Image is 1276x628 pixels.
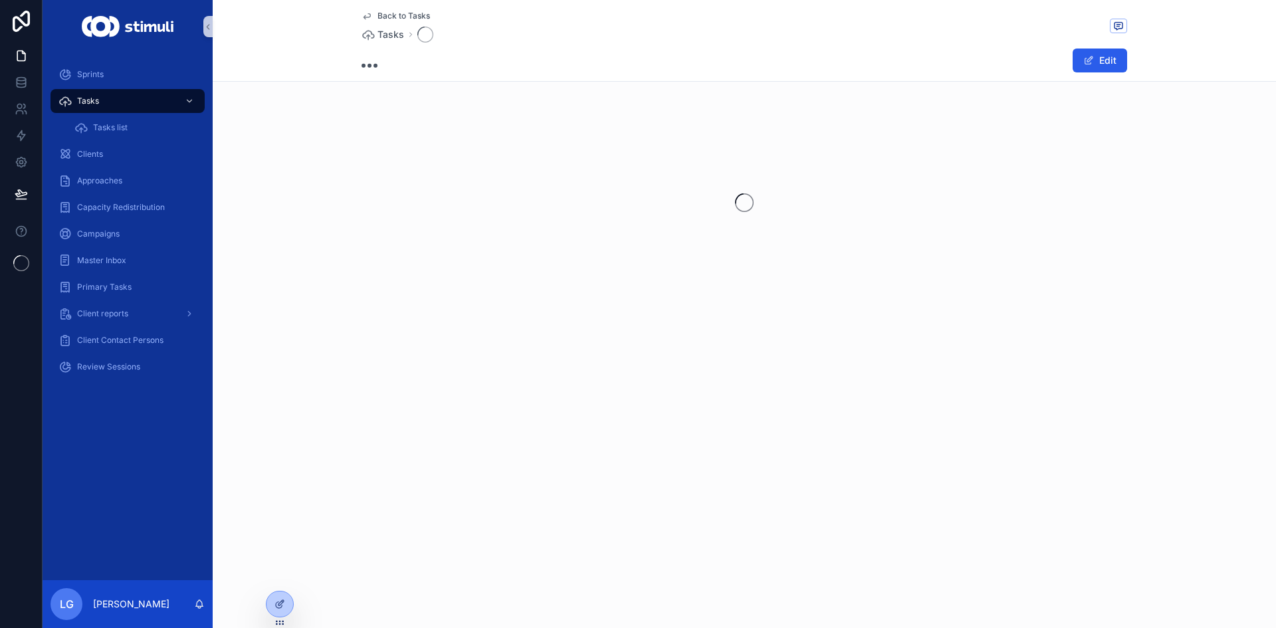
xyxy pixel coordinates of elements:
[1073,49,1127,72] button: Edit
[51,169,205,193] a: Approaches
[51,89,205,113] a: Tasks
[51,249,205,272] a: Master Inbox
[51,328,205,352] a: Client Contact Persons
[93,597,169,611] p: [PERSON_NAME]
[77,202,165,213] span: Capacity Redistribution
[362,11,430,21] a: Back to Tasks
[51,222,205,246] a: Campaigns
[362,28,404,41] a: Tasks
[77,175,122,186] span: Approaches
[77,96,99,106] span: Tasks
[51,195,205,219] a: Capacity Redistribution
[66,116,205,140] a: Tasks list
[77,308,128,319] span: Client reports
[77,69,104,80] span: Sprints
[77,255,126,266] span: Master Inbox
[377,11,430,21] span: Back to Tasks
[60,596,74,612] span: LG
[51,275,205,299] a: Primary Tasks
[93,122,128,133] span: Tasks list
[77,335,163,346] span: Client Contact Persons
[82,16,173,37] img: App logo
[77,282,132,292] span: Primary Tasks
[43,53,213,396] div: scrollable content
[77,229,120,239] span: Campaigns
[77,362,140,372] span: Review Sessions
[51,62,205,86] a: Sprints
[51,355,205,379] a: Review Sessions
[77,149,103,159] span: Clients
[51,142,205,166] a: Clients
[377,28,404,41] span: Tasks
[51,302,205,326] a: Client reports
